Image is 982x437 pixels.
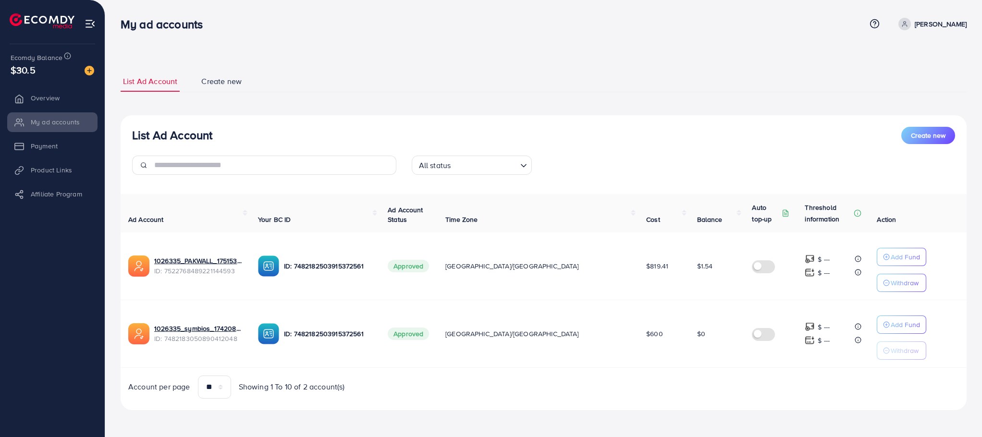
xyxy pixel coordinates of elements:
[201,76,242,87] span: Create new
[805,335,815,345] img: top-up amount
[697,215,723,224] span: Balance
[805,202,852,225] p: Threshold information
[121,17,210,31] h3: My ad accounts
[154,324,243,333] a: 1026335_symbios_1742081509447
[877,215,896,224] span: Action
[697,329,705,339] span: $0
[85,18,96,29] img: menu
[818,321,830,333] p: $ ---
[891,319,920,330] p: Add Fund
[10,13,74,28] img: logo
[818,335,830,346] p: $ ---
[154,256,243,276] div: <span class='underline'>1026335_PAKWALL_1751531043864</span></br>7522768489221144593
[128,215,164,224] span: Ad Account
[417,158,453,172] span: All status
[805,322,815,332] img: top-up amount
[895,18,967,30] a: [PERSON_NAME]
[805,267,815,278] img: top-up amount
[901,127,955,144] button: Create new
[123,76,177,87] span: List Ad Account
[128,323,149,344] img: ic-ads-acc.e4c84228.svg
[805,254,815,264] img: top-up amount
[752,202,780,225] p: Auto top-up
[818,267,830,279] p: $ ---
[154,334,243,343] span: ID: 7482183050890412048
[818,254,830,265] p: $ ---
[239,381,345,392] span: Showing 1 To 10 of 2 account(s)
[132,128,212,142] h3: List Ad Account
[128,381,190,392] span: Account per page
[877,274,926,292] button: Withdraw
[915,18,967,30] p: [PERSON_NAME]
[454,157,516,172] input: Search for option
[154,266,243,276] span: ID: 7522768489221144593
[85,66,94,75] img: image
[891,251,920,263] p: Add Fund
[891,277,919,289] p: Withdraw
[258,323,279,344] img: ic-ba-acc.ded83a64.svg
[877,341,926,360] button: Withdraw
[445,329,579,339] span: [GEOGRAPHIC_DATA]/[GEOGRAPHIC_DATA]
[445,261,579,271] span: [GEOGRAPHIC_DATA]/[GEOGRAPHIC_DATA]
[891,345,919,356] p: Withdraw
[11,63,36,77] span: $30.5
[388,205,423,224] span: Ad Account Status
[258,215,291,224] span: Your BC ID
[412,156,532,175] div: Search for option
[284,260,372,272] p: ID: 7482182503915372561
[646,261,668,271] span: $819.41
[284,328,372,340] p: ID: 7482182503915372561
[646,329,663,339] span: $600
[258,255,279,277] img: ic-ba-acc.ded83a64.svg
[11,53,62,62] span: Ecomdy Balance
[911,131,945,140] span: Create new
[877,316,926,334] button: Add Fund
[445,215,478,224] span: Time Zone
[388,260,429,272] span: Approved
[388,328,429,340] span: Approved
[646,215,660,224] span: Cost
[877,248,926,266] button: Add Fund
[154,324,243,343] div: <span class='underline'>1026335_symbios_1742081509447</span></br>7482183050890412048
[154,256,243,266] a: 1026335_PAKWALL_1751531043864
[697,261,713,271] span: $1.54
[128,255,149,277] img: ic-ads-acc.e4c84228.svg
